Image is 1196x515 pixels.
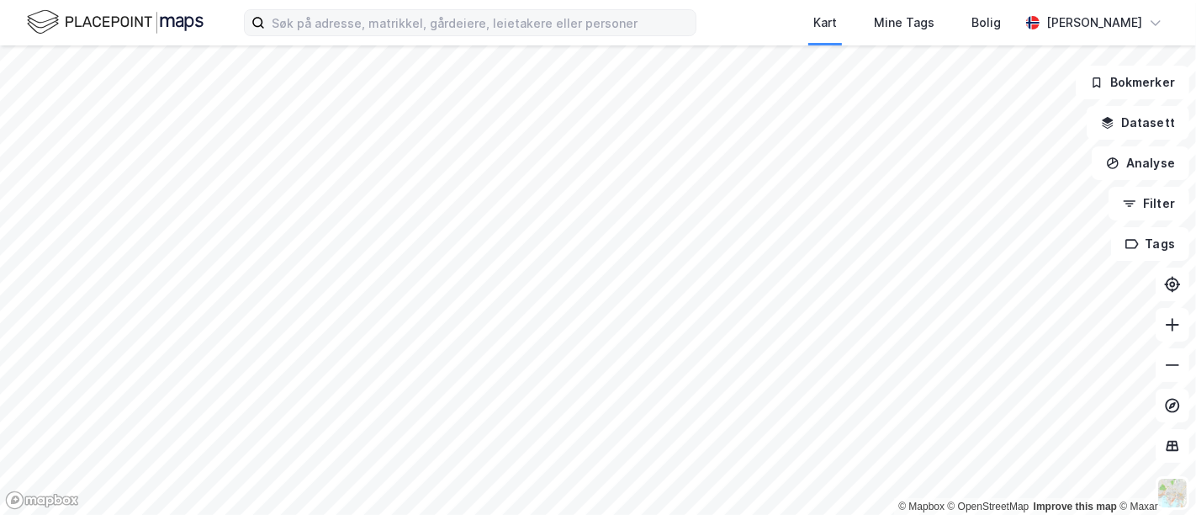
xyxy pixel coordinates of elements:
[27,8,204,37] img: logo.f888ab2527a4732fd821a326f86c7f29.svg
[1092,146,1189,180] button: Analyse
[5,491,79,510] a: Mapbox homepage
[1046,13,1142,33] div: [PERSON_NAME]
[948,501,1029,512] a: OpenStreetMap
[813,13,837,33] div: Kart
[1111,227,1189,261] button: Tags
[1112,434,1196,515] div: Kontrollprogram for chat
[265,10,696,35] input: Søk på adresse, matrikkel, gårdeiere, leietakere eller personer
[1112,434,1196,515] iframe: Chat Widget
[898,501,945,512] a: Mapbox
[1087,106,1189,140] button: Datasett
[874,13,934,33] div: Mine Tags
[1034,501,1117,512] a: Improve this map
[1076,66,1189,99] button: Bokmerker
[971,13,1001,33] div: Bolig
[1109,187,1189,220] button: Filter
